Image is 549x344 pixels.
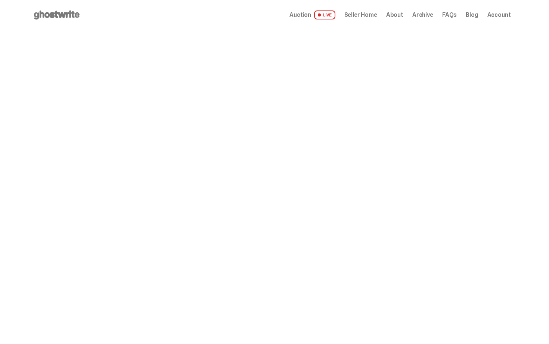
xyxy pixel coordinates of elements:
[314,10,335,19] span: LIVE
[289,10,335,19] a: Auction LIVE
[386,12,403,18] a: About
[466,12,478,18] a: Blog
[289,12,311,18] span: Auction
[487,12,511,18] a: Account
[344,12,377,18] a: Seller Home
[442,12,457,18] a: FAQs
[412,12,433,18] a: Archive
